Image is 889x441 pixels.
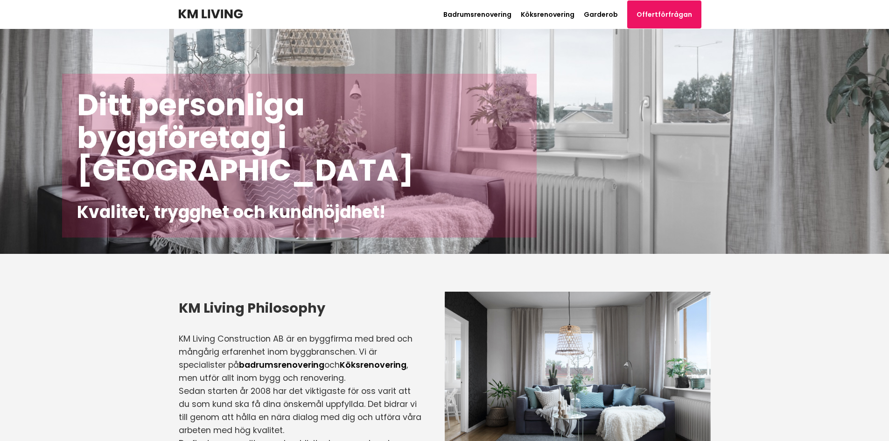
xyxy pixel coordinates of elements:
a: Offertförfrågan [627,0,701,28]
a: Köksrenovering [340,359,406,371]
a: Badrumsrenovering [443,10,511,19]
h2: Kvalitet, trygghet och kundnöjdhet! [77,202,522,223]
p: Sedan starten år 2008 har det viktigaste för oss varit att du som kund ska få dina önskemål uppfy... [179,385,421,437]
h3: KM Living Philosophy [179,299,421,317]
a: badrumsrenovering [239,359,324,371]
p: KM Living Construction AB är en byggfirma med bred och mångårig erfarenhet inom byggbranschen. Vi... [179,332,421,385]
a: Köksrenovering [521,10,574,19]
h1: Ditt personliga byggföretag i [GEOGRAPHIC_DATA] [77,89,522,187]
img: KM Living [179,9,243,19]
a: Garderob [584,10,618,19]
